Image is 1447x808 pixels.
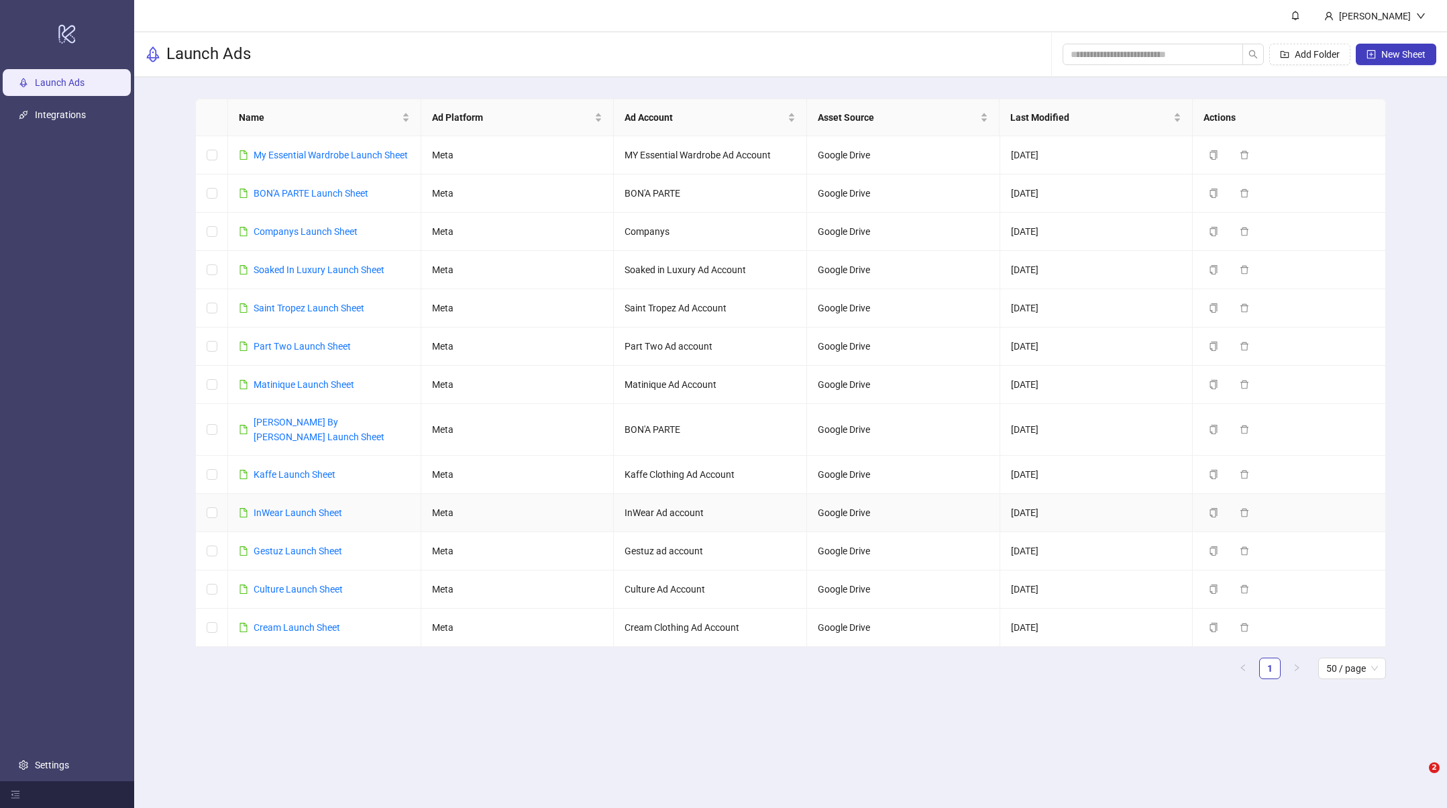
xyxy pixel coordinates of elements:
th: Actions [1193,99,1386,136]
span: file [239,265,248,274]
td: [DATE] [1000,251,1193,289]
button: New Sheet [1356,44,1436,65]
td: [DATE] [1000,174,1193,213]
td: Meta [421,404,614,456]
td: Google Drive [807,404,1000,456]
td: Matinique Ad Account [614,366,807,404]
a: Launch Ads [35,77,85,88]
span: copy [1209,380,1218,389]
a: 1 [1260,658,1280,678]
li: 1 [1259,658,1281,679]
td: Meta [421,366,614,404]
td: Companys [614,213,807,251]
td: [DATE] [1000,366,1193,404]
span: file [239,342,248,351]
a: Companys Launch Sheet [254,226,358,237]
span: Add Folder [1295,49,1340,60]
span: delete [1240,425,1249,434]
span: file [239,380,248,389]
a: Cream Launch Sheet [254,622,340,633]
li: Previous Page [1232,658,1254,679]
td: Meta [421,174,614,213]
span: file [239,303,248,313]
td: MY Essential Wardrobe Ad Account [614,136,807,174]
span: Asset Source [818,110,978,125]
span: 50 / page [1326,658,1378,678]
a: Soaked In Luxury Launch Sheet [254,264,384,275]
td: [DATE] [1000,494,1193,532]
span: copy [1209,508,1218,517]
iframe: Intercom live chat [1401,762,1434,795]
td: Google Drive [807,366,1000,404]
th: Asset Source [807,99,1000,136]
td: Google Drive [807,213,1000,251]
span: file [239,508,248,517]
td: Meta [421,213,614,251]
td: Google Drive [807,609,1000,647]
a: Kaffe Launch Sheet [254,469,335,480]
td: Saint Tropez Ad Account [614,289,807,327]
span: delete [1240,623,1249,632]
span: Name [239,110,399,125]
td: Meta [421,532,614,570]
a: Matinique Launch Sheet [254,379,354,390]
span: delete [1240,585,1249,594]
td: Google Drive [807,174,1000,213]
a: [PERSON_NAME] By [PERSON_NAME] Launch Sheet [254,417,384,442]
span: Last Modified [1010,110,1171,125]
td: Meta [421,289,614,327]
li: Next Page [1286,658,1307,679]
span: copy [1209,425,1218,434]
td: Meta [421,609,614,647]
span: copy [1209,189,1218,198]
td: Google Drive [807,570,1000,609]
span: Ad Platform [432,110,592,125]
td: [DATE] [1000,404,1193,456]
th: Name [228,99,421,136]
a: InWear Launch Sheet [254,507,342,518]
td: Meta [421,456,614,494]
div: Page Size [1318,658,1386,679]
span: down [1416,11,1426,21]
h3: Launch Ads [166,44,251,65]
span: bell [1291,11,1300,20]
td: [DATE] [1000,532,1193,570]
span: delete [1240,265,1249,274]
td: Meta [421,570,614,609]
a: Culture Launch Sheet [254,584,343,595]
span: file [239,227,248,236]
a: BON'A PARTE Launch Sheet [254,188,368,199]
td: Google Drive [807,289,1000,327]
td: Meta [421,136,614,174]
th: Ad Platform [421,99,614,136]
span: copy [1209,303,1218,313]
span: rocket [145,46,161,62]
td: [DATE] [1000,456,1193,494]
span: copy [1209,470,1218,479]
td: Meta [421,327,614,366]
td: Kaffe Clothing Ad Account [614,456,807,494]
td: Culture Ad Account [614,570,807,609]
a: Gestuz Launch Sheet [254,546,342,556]
a: Integrations [35,109,86,120]
span: copy [1209,585,1218,594]
span: left [1239,664,1247,672]
a: Saint Tropez Launch Sheet [254,303,364,313]
span: menu-fold [11,790,20,799]
td: Google Drive [807,251,1000,289]
button: right [1286,658,1307,679]
span: delete [1240,303,1249,313]
div: [PERSON_NAME] [1334,9,1416,23]
td: Google Drive [807,494,1000,532]
span: file [239,189,248,198]
td: Meta [421,251,614,289]
a: Part Two Launch Sheet [254,341,351,352]
button: left [1232,658,1254,679]
span: user [1324,11,1334,21]
td: BON'A PARTE [614,174,807,213]
td: [DATE] [1000,136,1193,174]
td: Gestuz ad account [614,532,807,570]
span: delete [1240,150,1249,160]
span: Ad Account [625,110,785,125]
th: Last Modified [1000,99,1193,136]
